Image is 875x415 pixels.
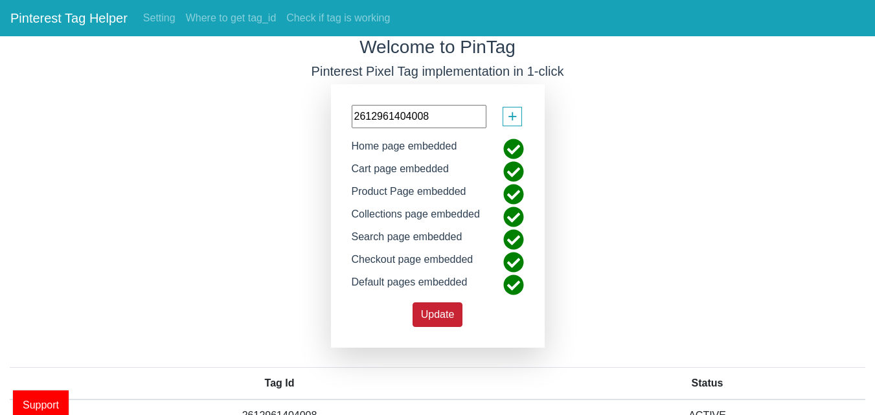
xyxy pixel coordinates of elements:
a: Pinterest Tag Helper [10,5,128,31]
div: Default pages embedded [342,275,477,297]
div: Home page embedded [342,139,467,161]
a: Where to get tag_id [181,5,282,31]
div: Search page embedded [342,229,472,252]
div: Checkout page embedded [342,252,483,275]
a: Check if tag is working [281,5,395,31]
span: Update [421,309,455,320]
a: Setting [138,5,181,31]
span: + [508,104,517,129]
div: Cart page embedded [342,161,459,184]
input: paste your tag id here [352,105,486,128]
div: Collections page embedded [342,207,490,229]
th: Tag Id [10,367,549,399]
button: Update [413,302,463,327]
div: Product Page embedded [342,184,476,207]
th: Status [549,367,865,399]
